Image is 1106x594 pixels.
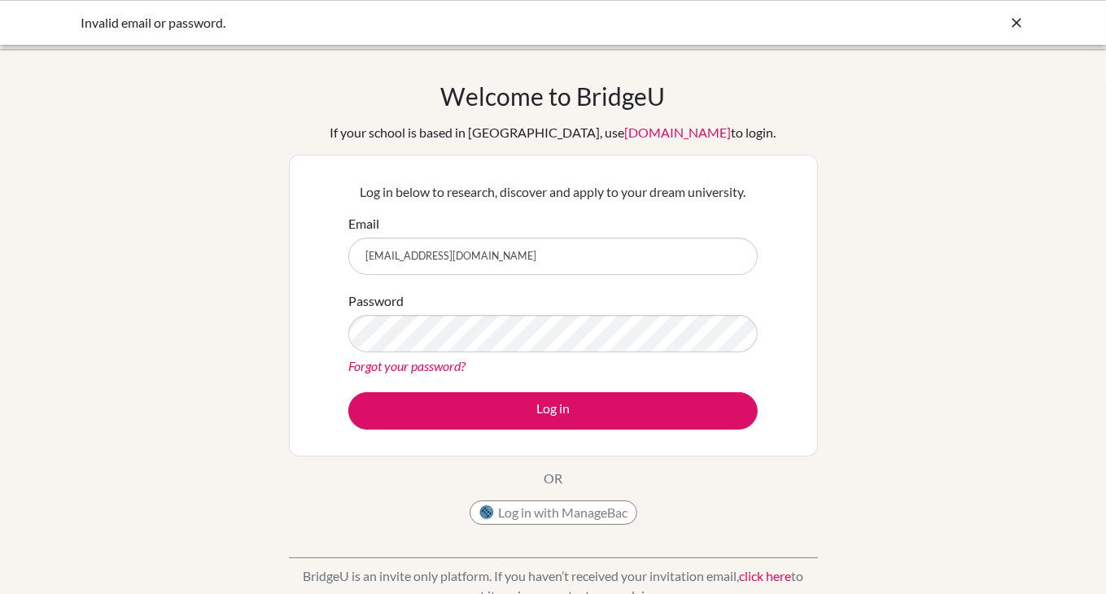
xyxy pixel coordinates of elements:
[81,13,781,33] div: Invalid email or password.
[348,291,404,311] label: Password
[544,469,562,488] p: OR
[441,81,666,111] h1: Welcome to BridgeU
[348,358,466,373] a: Forgot your password?
[348,182,758,202] p: Log in below to research, discover and apply to your dream university.
[330,123,776,142] div: If your school is based in [GEOGRAPHIC_DATA], use to login.
[348,392,758,430] button: Log in
[470,500,637,525] button: Log in with ManageBac
[739,568,791,583] a: click here
[625,124,732,140] a: [DOMAIN_NAME]
[348,214,379,234] label: Email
